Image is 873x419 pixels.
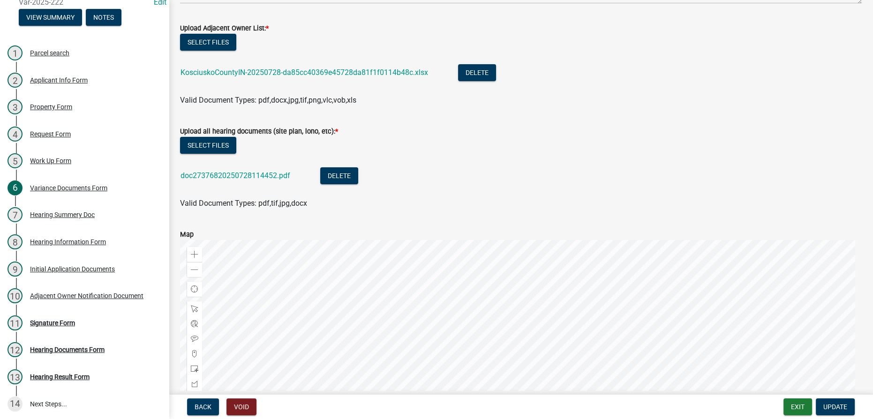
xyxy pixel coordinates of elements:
[180,25,269,32] label: Upload Adjacent Owner List:
[8,234,23,249] div: 8
[86,9,121,26] button: Notes
[8,315,23,330] div: 11
[8,180,23,195] div: 6
[19,9,82,26] button: View Summary
[8,153,23,168] div: 5
[30,211,95,218] div: Hearing Summery Doc
[8,369,23,384] div: 13
[180,34,236,51] button: Select files
[187,282,202,297] div: Find my location
[30,292,143,299] div: Adjacent Owner Notification Document
[19,14,82,22] wm-modal-confirm: Summary
[30,131,71,137] div: Request Form
[30,157,71,164] div: Work Up Form
[816,398,855,415] button: Update
[187,247,202,262] div: Zoom in
[8,45,23,60] div: 1
[180,137,236,154] button: Select files
[86,14,121,22] wm-modal-confirm: Notes
[8,207,23,222] div: 7
[30,104,72,110] div: Property Form
[8,99,23,114] div: 3
[30,374,90,380] div: Hearing Result Form
[8,342,23,357] div: 12
[30,266,115,272] div: Initial Application Documents
[30,239,106,245] div: Hearing Information Form
[187,262,202,277] div: Zoom out
[180,199,307,208] span: Valid Document Types: pdf,tif,jpg,docx
[8,127,23,142] div: 4
[30,185,107,191] div: Variance Documents Form
[180,232,194,238] label: Map
[320,167,358,184] button: Delete
[458,64,496,81] button: Delete
[187,398,219,415] button: Back
[30,320,75,326] div: Signature Form
[30,77,88,83] div: Applicant Info Form
[823,403,847,411] span: Update
[8,288,23,303] div: 10
[8,397,23,412] div: 14
[181,68,428,77] a: KosciuskoCountyIN-20250728-da85cc40369e45728da81f1f0114b48c.xlsx
[783,398,812,415] button: Exit
[30,50,69,56] div: Parcel search
[8,73,23,88] div: 2
[8,262,23,277] div: 9
[226,398,256,415] button: Void
[180,96,356,105] span: Valid Document Types: pdf,docx,jpg,tif,png,vlc,vob,xls
[181,171,290,180] a: doc27376820250728114452.pdf
[180,128,338,135] label: Upload all hearing documents (site plan, lono, etc):
[320,172,358,181] wm-modal-confirm: Delete Document
[195,403,211,411] span: Back
[30,346,105,353] div: Hearing Documents Form
[458,69,496,78] wm-modal-confirm: Delete Document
